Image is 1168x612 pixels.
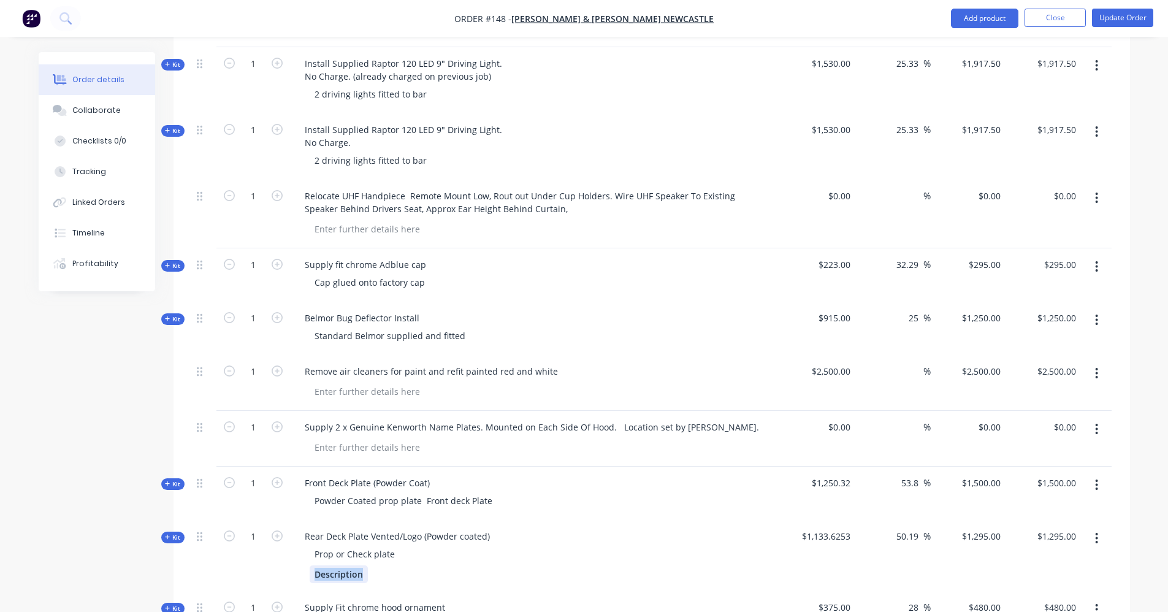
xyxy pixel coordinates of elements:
div: Prop or Check plate [305,545,405,563]
button: Update Order [1092,9,1153,27]
div: Standard Belmor supplied and fitted [305,327,475,345]
div: Front Deck Plate (Powder Coat) [295,474,440,492]
span: Kit [165,533,181,542]
span: % [923,258,931,272]
div: 2 driving lights fitted to bar [305,85,437,103]
div: Linked Orders [72,197,125,208]
div: Tracking [72,166,106,177]
span: % [923,311,931,325]
span: $223.00 [785,258,851,271]
button: Profitability [39,248,155,279]
span: Kit [165,315,181,324]
span: % [923,476,931,490]
button: Checklists 0/0 [39,126,155,156]
span: Kit [165,480,181,489]
div: Description [310,565,368,583]
div: Kit [161,59,185,71]
img: Factory [22,9,40,28]
div: Collaborate [72,105,121,116]
div: Profitability [72,258,118,269]
span: % [923,56,931,71]
div: Install Supplied Raptor 120 LED 9" Driving Light. No Charge. [295,121,512,151]
span: % [923,189,931,203]
div: Checklists 0/0 [72,136,126,147]
button: Timeline [39,218,155,248]
div: Kit [161,125,185,137]
span: $1,530.00 [785,123,851,136]
button: Add product [951,9,1018,28]
button: Tracking [39,156,155,187]
span: Order #148 - [454,13,511,25]
div: Cap glued onto factory cap [305,273,435,291]
div: Kit [161,478,185,490]
div: Relocate UHF Handpiece Remote Mount Low, Rout out Under Cup Holders. Wire UHF Speaker To Existing... [295,187,776,218]
button: Close [1025,9,1086,27]
div: 2 driving lights fitted to bar [305,151,437,169]
div: Remove air cleaners for paint and refit painted red and white [295,362,568,380]
span: % [923,123,931,137]
div: Kit [161,313,185,325]
div: Install Supplied Raptor 120 LED 9" Driving Light. No Charge. (already charged on previous job) [295,55,512,85]
div: Kit [161,532,185,543]
button: Order details [39,64,155,95]
span: $915.00 [785,312,851,324]
span: % [923,420,931,434]
div: Rear Deck Plate Vented/Logo (Powder coated) [295,527,500,545]
span: $1,530.00 [785,57,851,70]
div: Belmor Bug Deflector Install [295,309,429,327]
span: $1,133.6253 [785,530,851,543]
span: Kit [165,60,181,69]
span: Kit [165,261,181,270]
div: Supply 2 x Genuine Kenworth Name Plates. Mounted on Each Side Of Hood. Location set by [PERSON_NA... [295,418,769,436]
div: Supply fit chrome Adblue cap [295,256,436,273]
span: % [923,529,931,543]
span: Kit [165,126,181,136]
div: Powder Coated prop plate Front deck Plate [305,492,502,510]
div: Order details [72,74,124,85]
a: [PERSON_NAME] & [PERSON_NAME] Newcastle [511,13,714,25]
div: Kit [161,260,185,272]
span: % [923,364,931,378]
span: $1,250.32 [785,476,851,489]
div: Timeline [72,228,105,239]
button: Linked Orders [39,187,155,218]
button: Collaborate [39,95,155,126]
